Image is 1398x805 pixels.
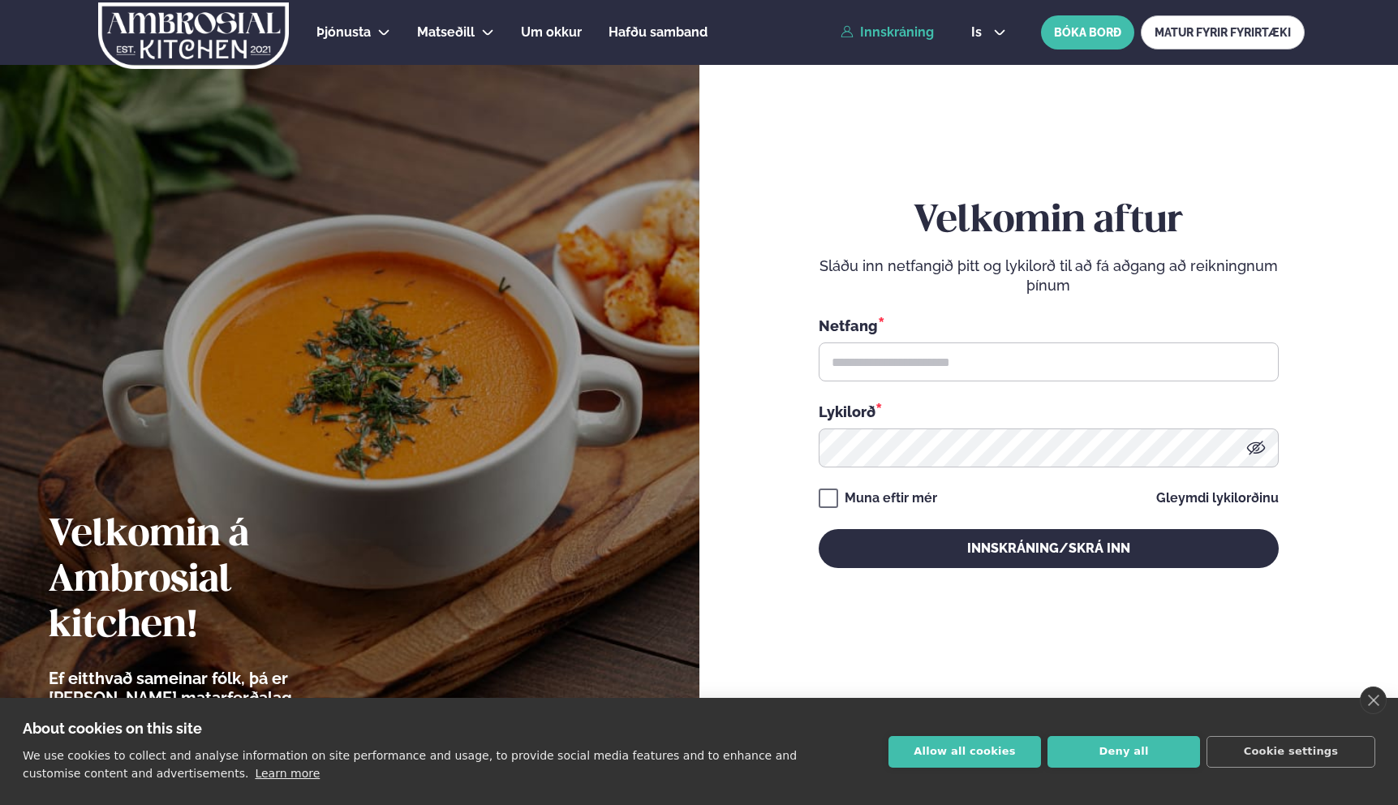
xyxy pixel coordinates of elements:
a: Innskráning [841,25,934,40]
span: Hafðu samband [609,24,708,40]
button: Allow all cookies [888,736,1041,768]
a: Um okkur [521,23,582,42]
span: Um okkur [521,24,582,40]
a: Gleymdi lykilorðinu [1156,492,1279,505]
span: is [971,26,987,39]
button: is [958,26,1019,39]
div: Lykilorð [819,401,1279,422]
span: Matseðill [417,24,475,40]
button: Cookie settings [1207,736,1375,768]
p: Ef eitthvað sameinar fólk, þá er [PERSON_NAME] matarferðalag. [49,669,385,708]
a: close [1360,687,1387,714]
a: Þjónusta [316,23,371,42]
h2: Velkomin aftur [819,199,1279,244]
button: Innskráning/Skrá inn [819,529,1279,568]
h2: Velkomin á Ambrosial kitchen! [49,513,385,649]
button: Deny all [1047,736,1200,768]
button: BÓKA BORÐ [1041,15,1134,50]
a: Hafðu samband [609,23,708,42]
div: Netfang [819,315,1279,336]
strong: About cookies on this site [23,720,202,737]
a: Matseðill [417,23,475,42]
a: MATUR FYRIR FYRIRTÆKI [1141,15,1305,50]
img: logo [97,2,290,69]
span: Þjónusta [316,24,371,40]
p: Sláðu inn netfangið þitt og lykilorð til að fá aðgang að reikningnum þínum [819,256,1279,295]
p: We use cookies to collect and analyse information on site performance and usage, to provide socia... [23,749,797,780]
a: Learn more [255,767,320,780]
